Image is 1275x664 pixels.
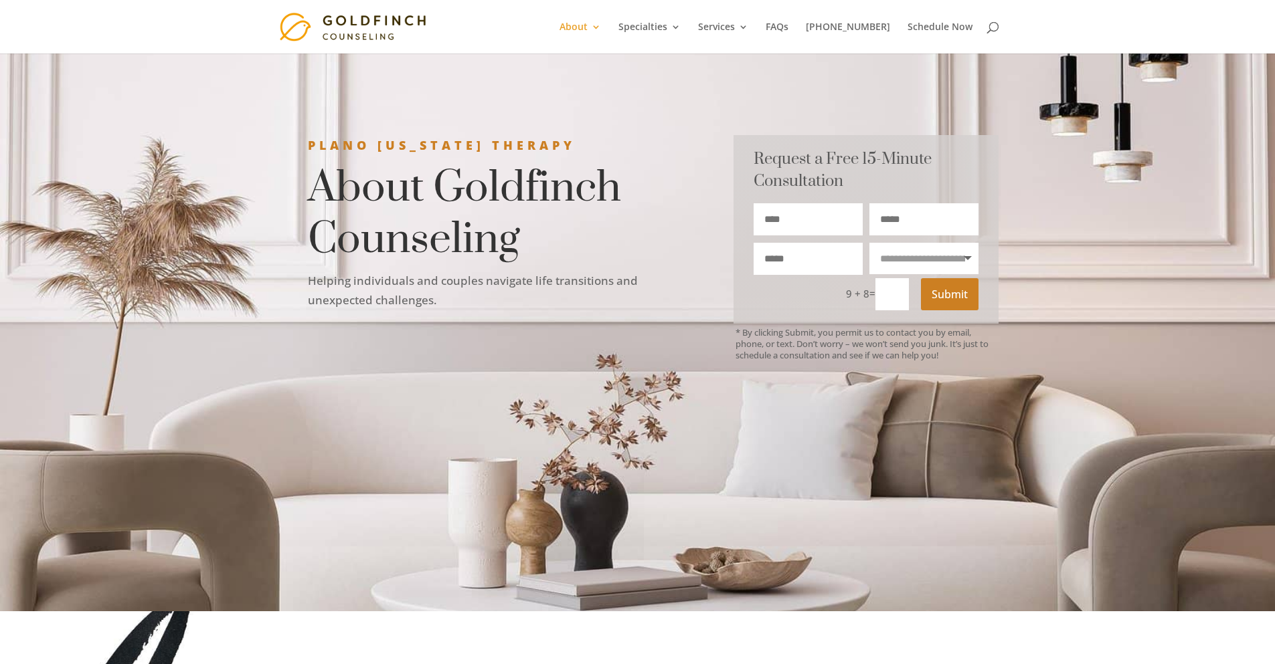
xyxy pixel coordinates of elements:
[806,22,890,53] a: [PHONE_NUMBER]
[754,148,979,203] h3: Request a Free 15-Minute Consultation
[560,22,601,53] a: About
[308,271,694,310] p: Helping individuals and couples navigate life transitions and unexpected challenges.
[308,135,694,162] h3: Plano [US_STATE] Therapy
[846,287,869,300] span: 9 + 8
[698,22,748,53] a: Services
[766,22,788,53] a: FAQs
[618,22,681,53] a: Specialties
[308,162,694,271] h1: About Goldfinch Counseling
[921,278,979,310] button: Submit
[839,278,909,310] p: =
[736,327,999,361] div: * By clicking Submit, you permit us to contact you by email, phone, or text. Don’t worry – we won...
[908,22,972,53] a: Schedule Now
[279,12,431,41] img: Goldfinch Counseling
